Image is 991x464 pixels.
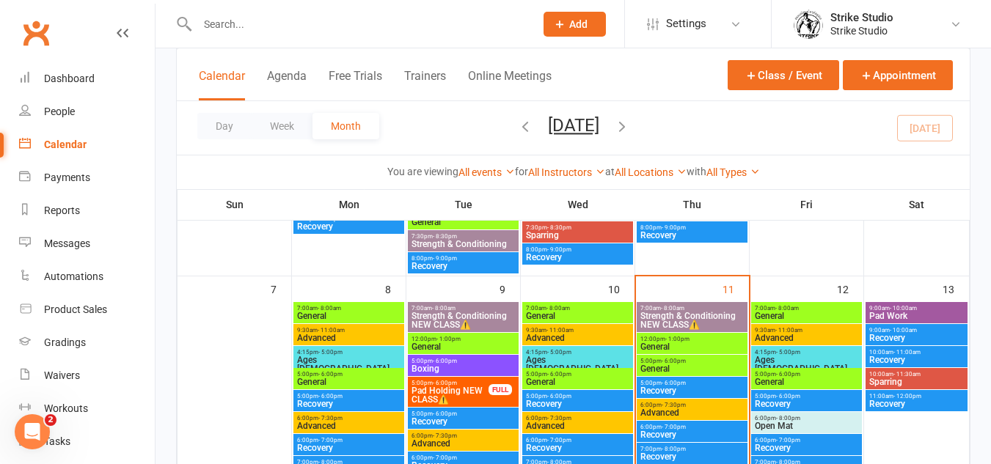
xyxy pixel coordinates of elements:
span: 5:00pm [754,393,859,399]
span: 7:00am [525,305,630,312]
div: Gradings [44,336,86,348]
div: Automations [44,270,103,282]
span: General [754,378,859,386]
span: - 7:30pm [662,402,686,408]
th: Sun [178,189,292,220]
span: - 8:30pm [433,233,457,240]
span: 9:00am [869,305,965,312]
span: 6:00pm [754,437,859,443]
span: 4:15pm [754,349,859,356]
th: Fri [750,189,864,220]
span: 6:00pm [525,415,630,421]
span: 12:00pm [640,336,745,342]
span: Recovery [640,231,745,240]
span: - 8:00am [546,305,570,312]
span: 5:00pm [296,393,401,399]
span: Recovery [640,452,745,461]
span: General [525,378,630,386]
span: Recovery [296,399,401,408]
button: Appointment [843,60,953,90]
a: Reports [19,194,155,227]
span: - 7:00pm [662,424,686,430]
a: Waivers [19,359,155,392]
span: 6:00pm [754,415,859,421]
a: Tasks [19,425,155,458]
span: 7:30pm [411,233,516,240]
span: 12:00pm [411,336,516,342]
button: Free Trials [329,69,382,100]
span: - 8:00am [318,305,341,312]
span: - 12:00pm [893,393,921,399]
a: Product Sales [19,293,155,326]
a: All Instructors [528,166,605,178]
a: Calendar [19,128,155,161]
span: Add [569,18,588,30]
span: - 9:00pm [547,246,571,253]
span: - 5:00pm [318,349,343,356]
span: Boxing [411,364,516,373]
span: Advanced [296,421,401,430]
a: All Types [706,166,760,178]
span: 7:00am [411,305,516,312]
span: - 1:00pm [436,336,461,342]
span: Ages [DEMOGRAPHIC_DATA] [754,356,859,373]
span: General [640,342,745,351]
span: 5:00pm [411,410,516,417]
span: 9:30am [296,327,401,334]
span: 8:00pm [640,224,745,231]
span: - 9:00pm [662,224,686,231]
a: Workouts [19,392,155,425]
span: 6:00pm [640,402,745,408]
span: Recovery [869,399,965,408]
span: Advanced [754,334,859,342]
span: Advanced [640,408,745,417]
span: - 8:30pm [547,224,571,231]
input: Search... [193,14,524,34]
span: 7:00am [296,305,401,312]
div: Strike Studio [830,24,893,37]
span: 5:00pm [640,380,745,386]
span: 6:00pm [525,437,630,443]
button: Calendar [199,69,245,100]
span: - 6:00pm [547,371,571,378]
th: Wed [521,189,635,220]
span: 7:00am [754,305,859,312]
div: Waivers [44,369,80,381]
button: Day [197,113,252,139]
div: Dashboard [44,73,95,84]
button: Agenda [267,69,307,100]
span: Advanced [296,334,401,342]
div: 7 [271,276,291,301]
span: - 11:00am [318,327,345,334]
div: 10 [608,276,635,301]
span: General [296,378,401,386]
span: Recovery [640,430,745,439]
div: Workouts [44,402,88,414]
span: - 11:00am [893,349,921,356]
span: - 6:00pm [433,358,457,364]
div: People [44,106,75,117]
span: - 10:00am [890,327,917,334]
span: Recovery [296,443,401,452]
button: Add [544,12,606,37]
span: - 7:00pm [547,437,571,443]
div: 12 [837,276,863,301]
span: - 6:00pm [433,380,457,386]
button: Month [312,113,379,139]
span: Recovery [525,399,630,408]
span: 5:00pm [411,380,489,386]
strong: for [515,166,528,177]
a: All Locations [615,166,687,178]
span: Recovery [296,222,401,231]
span: - 7:00pm [318,437,343,443]
button: Class / Event [728,60,839,90]
span: Pad Holding NEW CLASS⚠️ [411,386,489,404]
span: - 7:00pm [433,454,457,461]
div: Reports [44,205,80,216]
div: Messages [44,237,90,249]
span: Recovery [640,386,745,395]
a: All events [458,166,515,178]
span: 8:00pm [411,255,516,262]
span: - 6:00pm [776,393,800,399]
span: - 10:00am [890,305,917,312]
